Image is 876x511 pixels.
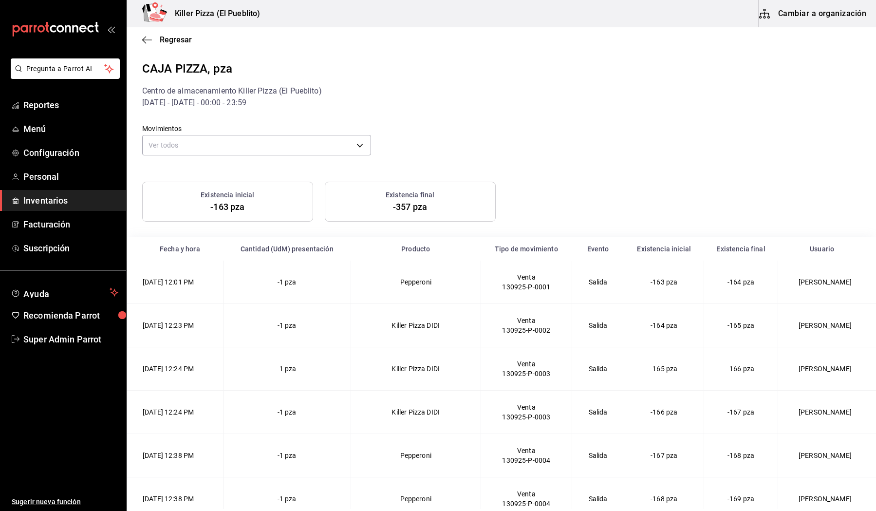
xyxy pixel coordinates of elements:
[493,282,560,292] div: 130925-P-0001
[127,391,224,434] td: [DATE] 12:24 PM
[493,325,560,335] div: 130925-P-0002
[351,261,481,304] td: Pepperoni
[393,202,427,212] span: -357 pza
[651,452,677,459] span: -167 pza
[278,322,297,329] span: -1 pza
[727,278,754,286] span: -164 pza
[486,245,566,253] div: Tipo de movimiento
[160,35,192,44] span: Regresar
[727,495,754,503] span: -169 pza
[778,391,876,434] td: [PERSON_NAME]
[651,365,677,373] span: -165 pza
[778,304,876,347] td: [PERSON_NAME]
[493,489,560,499] div: Venta
[493,446,560,455] div: Venta
[23,333,118,346] span: Super Admin Parrot
[23,122,118,135] span: Menú
[278,495,297,503] span: -1 pza
[278,278,297,286] span: -1 pza
[23,218,118,231] span: Facturación
[351,434,481,477] td: Pepperoni
[710,245,772,253] div: Existencia final
[778,347,876,391] td: [PERSON_NAME]
[727,322,754,329] span: -165 pza
[142,97,860,109] div: [DATE] - [DATE] - 00:00 - 23:59
[493,359,560,369] div: Venta
[572,347,624,391] td: Salida
[278,408,297,416] span: -1 pza
[210,202,244,212] span: -163 pza
[727,452,754,459] span: -168 pza
[572,304,624,347] td: Salida
[23,194,118,207] span: Inventarios
[142,135,371,155] div: Ver todos
[127,347,224,391] td: [DATE] 12:24 PM
[778,261,876,304] td: [PERSON_NAME]
[727,408,754,416] span: -167 pza
[651,408,677,416] span: -166 pza
[167,8,260,19] h3: Killer Pizza (El Pueblito)
[351,304,481,347] td: Killer Pizza DIDI
[142,125,371,132] label: Movimientos
[493,369,560,379] div: 130925-P-0003
[493,412,560,422] div: 130925-P-0003
[727,365,754,373] span: -166 pza
[23,286,106,298] span: Ayuda
[651,495,677,503] span: -168 pza
[26,64,105,74] span: Pregunta a Parrot AI
[386,190,434,200] h3: Existencia final
[651,278,677,286] span: -163 pza
[143,245,218,253] div: Fecha y hora
[351,391,481,434] td: Killer Pizza DIDI
[127,261,224,304] td: [DATE] 12:01 PM
[23,242,118,255] span: Suscripción
[493,402,560,412] div: Venta
[201,190,254,200] h3: Existencia inicial
[127,434,224,477] td: [DATE] 12:38 PM
[572,391,624,434] td: Salida
[783,245,860,253] div: Usuario
[23,170,118,183] span: Personal
[142,85,860,97] div: Centro de almacenamiento Killer Pizza (El Pueblito)
[356,245,475,253] div: Producto
[229,245,345,253] div: Cantidad (UdM) presentación
[651,322,677,329] span: -164 pza
[7,71,120,81] a: Pregunta a Parrot AI
[142,35,192,44] button: Regresar
[572,261,624,304] td: Salida
[11,58,120,79] button: Pregunta a Parrot AI
[778,434,876,477] td: [PERSON_NAME]
[142,60,860,77] div: CAJA PIZZA, pza
[23,146,118,159] span: Configuración
[127,304,224,347] td: [DATE] 12:23 PM
[278,452,297,459] span: -1 pza
[23,309,118,322] span: Recomienda Parrot
[278,365,297,373] span: -1 pza
[493,499,560,509] div: 130925-P-0004
[493,316,560,325] div: Venta
[630,245,698,253] div: Existencia inicial
[12,497,118,507] span: Sugerir nueva función
[107,25,115,33] button: open_drawer_menu
[23,98,118,112] span: Reportes
[493,455,560,465] div: 130925-P-0004
[351,347,481,391] td: Killer Pizza DIDI
[578,245,618,253] div: Evento
[493,272,560,282] div: Venta
[572,434,624,477] td: Salida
